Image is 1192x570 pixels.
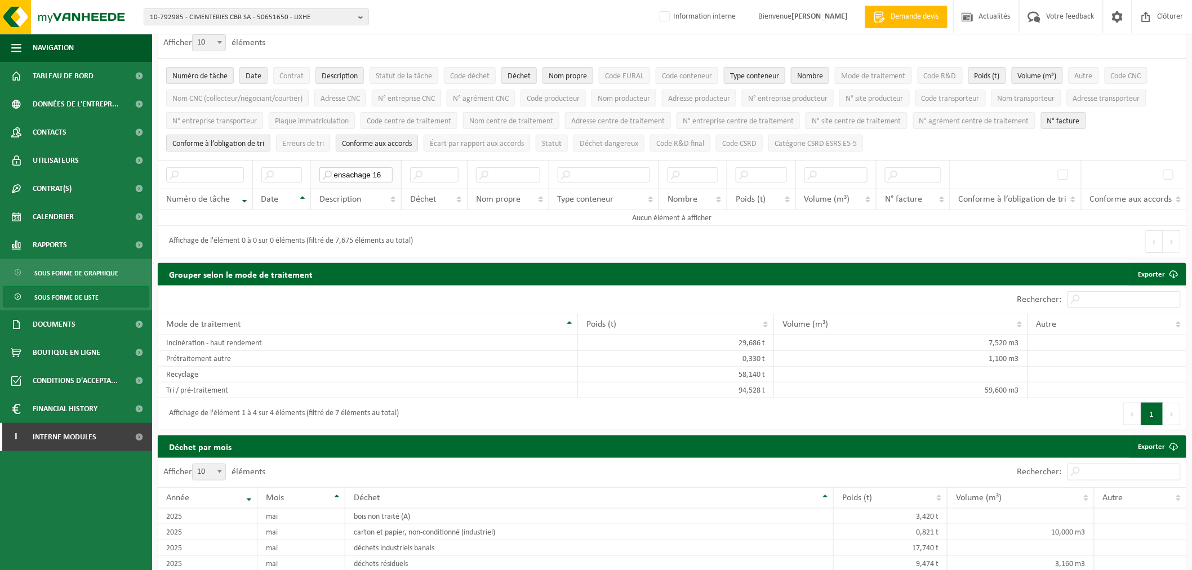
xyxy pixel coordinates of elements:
span: N° entreprise producteur [748,95,828,103]
td: 29,686 t [578,335,774,351]
button: Volume (m³)Volume (m³): Activate to sort [1012,67,1063,84]
span: Poids (t) [586,320,616,329]
span: Tableau de bord [33,62,94,90]
span: Nombre [797,72,823,81]
h2: Grouper selon le mode de traitement [158,263,324,285]
td: mai [257,509,345,524]
span: Nombre [668,195,697,204]
span: Navigation [33,34,74,62]
button: Nom CNC (collecteur/négociant/courtier)Nom CNC (collecteur/négociant/courtier): Activate to sort [166,90,309,106]
td: 0,330 t [578,351,774,367]
span: Écart par rapport aux accords [430,140,524,148]
span: Erreurs de tri [282,140,324,148]
button: Écart par rapport aux accordsÉcart par rapport aux accords: Activate to sort [424,135,530,152]
span: Contacts [33,118,66,146]
h2: Déchet par mois [158,435,243,457]
button: StatutStatut: Activate to sort [536,135,568,152]
button: Code déchetCode déchet: Activate to sort [444,67,496,84]
span: Code R&D final [656,140,704,148]
span: N° agrément CNC [453,95,509,103]
td: 7,520 m3 [774,335,1028,351]
button: Adresse CNCAdresse CNC: Activate to sort [314,90,366,106]
td: 0,821 t [834,524,948,540]
button: Nom centre de traitementNom centre de traitement: Activate to sort [463,112,559,129]
span: Code R&D [924,72,957,81]
span: Interne modules [33,423,96,451]
span: Volume (m³) [1018,72,1057,81]
a: Sous forme de graphique [3,262,149,283]
td: Recyclage [158,367,578,382]
button: Nom producteurNom producteur: Activate to sort [591,90,656,106]
td: 3,420 t [834,509,948,524]
td: 59,600 m3 [774,382,1028,398]
td: 1,100 m3 [774,351,1028,367]
span: Autre [1103,493,1123,502]
span: Conforme à l’obligation de tri [172,140,264,148]
button: Next [1163,230,1181,253]
span: 10 [193,464,225,480]
span: Code EURAL [605,72,644,81]
button: Code transporteurCode transporteur: Activate to sort [915,90,986,106]
span: Numéro de tâche [166,195,230,204]
span: Mois [266,493,284,502]
button: N° entreprise CNCN° entreprise CNC: Activate to sort [372,90,441,106]
strong: [PERSON_NAME] [791,12,848,21]
span: Adresse producteur [668,95,730,103]
span: Sous forme de liste [34,287,99,308]
button: 1 [1141,403,1163,425]
span: Nom propre [476,195,521,204]
span: Conforme à l’obligation de tri [959,195,1067,204]
button: N° site producteurN° site producteur : Activate to sort [839,90,910,106]
td: Prétraitement autre [158,351,578,367]
span: Type conteneur [558,195,614,204]
label: Afficher éléments [163,467,265,477]
span: Autre [1075,72,1093,81]
span: Contrat [279,72,304,81]
button: Adresse transporteurAdresse transporteur: Activate to sort [1067,90,1146,106]
button: N° agrément centre de traitementN° agrément centre de traitement: Activate to sort [913,112,1035,129]
span: Mode de traitement [841,72,906,81]
label: Afficher éléments [163,38,265,47]
button: Code EURALCode EURAL: Activate to sort [599,67,650,84]
a: Sous forme de liste [3,286,149,308]
td: Incinération - haut rendement [158,335,578,351]
button: Mode de traitementMode de traitement: Activate to sort [835,67,912,84]
span: Contrat(s) [33,175,72,203]
span: Statut [542,140,562,148]
a: Exporter [1129,435,1185,458]
span: Statut de la tâche [376,72,432,81]
td: 58,140 t [578,367,774,382]
button: N° entreprise centre de traitementN° entreprise centre de traitement: Activate to sort [677,112,800,129]
span: Adresse CNC [321,95,360,103]
span: Description [319,195,361,204]
button: Conforme à l’obligation de tri : Activate to sort [166,135,270,152]
td: mai [257,540,345,556]
button: Next [1163,403,1181,425]
span: Déchet dangereux [580,140,638,148]
button: Code CSRDCode CSRD: Activate to sort [716,135,763,152]
button: Adresse centre de traitementAdresse centre de traitement: Activate to sort [565,112,671,129]
span: Autre [1037,320,1057,329]
span: 10 [192,34,226,51]
span: Déchet [354,493,380,502]
span: 10 [193,35,225,51]
span: Plaque immatriculation [275,117,349,126]
div: Affichage de l'élément 0 à 0 sur 0 éléments (filtré de 7,675 éléments au total) [163,231,413,252]
span: Poids (t) [975,72,1000,81]
span: 10-792985 - CIMENTERIES CBR SA - 50651650 - LIXHE [150,9,354,26]
span: Déchet [410,195,436,204]
span: Volume (m³) [782,320,828,329]
span: Poids (t) [736,195,766,204]
span: Nom transporteur [998,95,1055,103]
button: Catégorie CSRD ESRS E5-5Catégorie CSRD ESRS E5-5: Activate to sort [768,135,863,152]
span: Déchet [508,72,531,81]
button: NombreNombre: Activate to sort [791,67,829,84]
button: Code centre de traitementCode centre de traitement: Activate to sort [361,112,457,129]
span: N° site centre de traitement [812,117,901,126]
button: N° entreprise transporteurN° entreprise transporteur: Activate to sort [166,112,263,129]
span: Sous forme de graphique [34,262,118,284]
div: Affichage de l'élément 1 à 4 sur 4 éléments (filtré de 7 éléments au total) [163,404,399,424]
button: AutreAutre: Activate to sort [1069,67,1099,84]
td: 2025 [158,540,257,556]
span: Code conteneur [662,72,712,81]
